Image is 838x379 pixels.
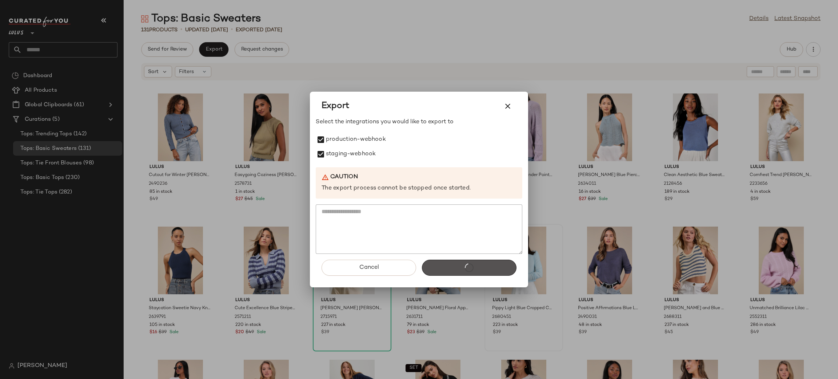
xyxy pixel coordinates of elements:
[322,100,349,112] span: Export
[322,260,416,276] button: Cancel
[326,147,376,161] label: staging-webhook
[359,264,379,271] span: Cancel
[330,173,358,181] b: Caution
[322,184,516,193] p: The export process cannot be stopped once started.
[316,118,522,127] p: Select the integrations you would like to export to
[326,132,386,147] label: production-webhook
